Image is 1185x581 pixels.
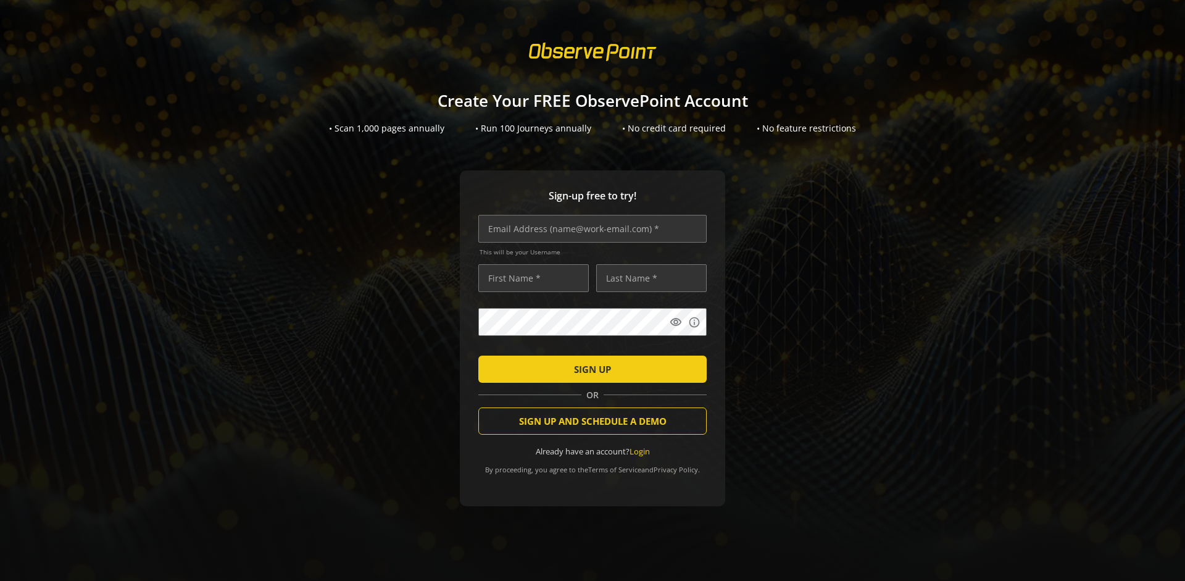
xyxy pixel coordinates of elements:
span: SIGN UP [574,358,611,380]
input: Last Name * [596,264,707,292]
div: • No credit card required [622,122,726,135]
span: Sign-up free to try! [478,189,707,203]
div: • No feature restrictions [757,122,856,135]
input: First Name * [478,264,589,292]
a: Terms of Service [588,465,641,474]
div: By proceeding, you agree to the and . [478,457,707,474]
div: Already have an account? [478,446,707,458]
a: Privacy Policy [654,465,698,474]
span: SIGN UP AND SCHEDULE A DEMO [519,410,667,432]
span: OR [581,389,604,401]
a: Login [630,446,650,457]
input: Email Address (name@work-email.com) * [478,215,707,243]
div: • Scan 1,000 pages annually [329,122,444,135]
button: SIGN UP AND SCHEDULE A DEMO [478,408,707,435]
div: • Run 100 Journeys annually [475,122,591,135]
span: This will be your Username [480,248,707,256]
button: SIGN UP [478,356,707,383]
mat-icon: visibility [670,316,682,328]
mat-icon: info [688,316,701,328]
